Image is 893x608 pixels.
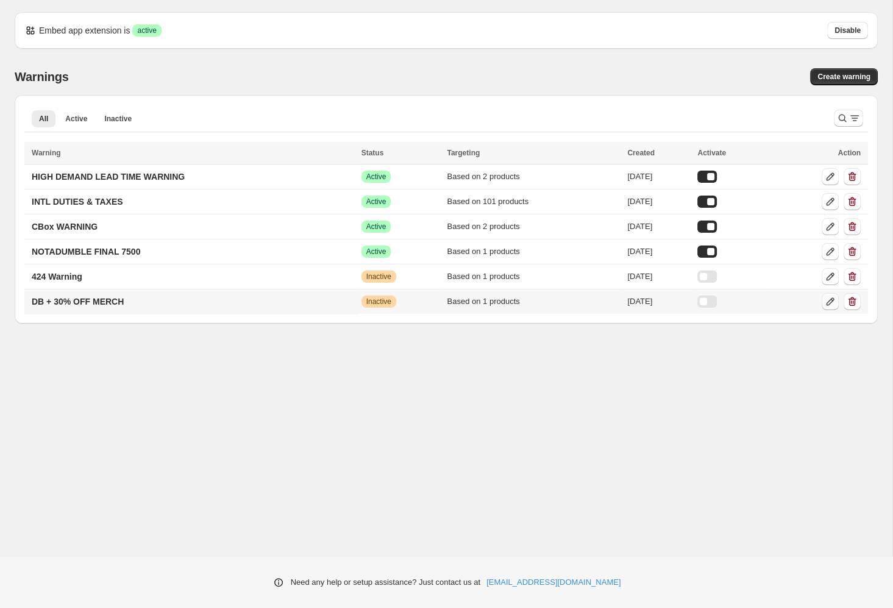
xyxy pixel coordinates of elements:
div: Based on 1 products [447,246,620,258]
a: [EMAIL_ADDRESS][DOMAIN_NAME] [486,576,621,589]
div: Based on 1 products [447,295,620,308]
p: DB + 30% OFF MERCH [32,295,124,308]
p: NOTADUMBLE FINAL 7500 [32,246,140,258]
a: HIGH DEMAND LEAD TIME WARNING [24,167,192,186]
span: Inactive [366,297,391,306]
span: Targeting [447,149,480,157]
span: Active [366,172,386,182]
button: Search and filter results [834,110,863,127]
span: Active [366,222,386,232]
div: Based on 2 products [447,171,620,183]
p: HIGH DEMAND LEAD TIME WARNING [32,171,185,183]
div: [DATE] [627,295,690,308]
a: DB + 30% OFF MERCH [24,292,131,311]
div: Based on 1 products [447,270,620,283]
p: 424 Warning [32,270,82,283]
p: CBox WARNING [32,221,98,233]
span: Status [361,149,384,157]
span: Activate [697,149,726,157]
div: [DATE] [627,221,690,233]
button: Disable [827,22,868,39]
a: 424 Warning [24,267,90,286]
span: Active [366,247,386,256]
div: Based on 101 products [447,196,620,208]
span: Create warning [817,72,870,82]
span: Disable [834,26,861,35]
div: [DATE] [627,196,690,208]
p: INTL DUTIES & TAXES [32,196,123,208]
span: Active [65,114,87,124]
div: [DATE] [627,270,690,283]
a: Create warning [810,68,878,85]
span: Inactive [366,272,391,281]
span: active [137,26,156,35]
a: CBox WARNING [24,217,105,236]
span: All [39,114,48,124]
h2: Warnings [15,69,69,84]
span: Action [838,149,861,157]
span: Inactive [104,114,132,124]
span: Warning [32,149,61,157]
span: Active [366,197,386,207]
div: Based on 2 products [447,221,620,233]
p: Embed app extension is [39,24,130,37]
div: [DATE] [627,246,690,258]
a: INTL DUTIES & TAXES [24,192,130,211]
span: Created [627,149,655,157]
div: [DATE] [627,171,690,183]
a: NOTADUMBLE FINAL 7500 [24,242,148,261]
